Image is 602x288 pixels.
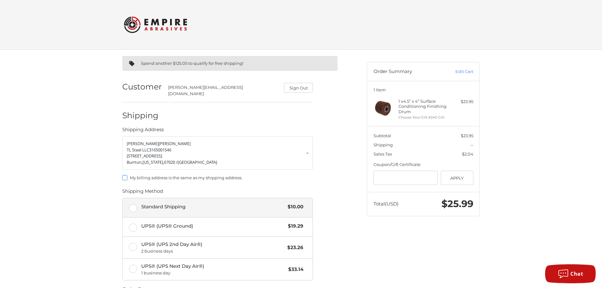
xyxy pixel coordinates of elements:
span: TL Steel LLC [127,147,149,153]
span: Chat [570,270,583,277]
h4: 1 x 4.5” x 4” Surface Conditioning Finishing Drum [398,99,447,114]
span: $25.99 [441,198,473,210]
span: Shipping [374,142,393,147]
span: $19.29 [285,223,303,230]
span: [PERSON_NAME] [159,141,191,146]
button: Sign Out [284,83,313,93]
h3: 1 Item [374,87,473,92]
span: -- [470,142,473,147]
span: 67020 / [164,159,178,165]
li: Choose Your Grit #240 Grit [398,115,447,120]
span: 1 business day [141,270,285,276]
div: $23.95 [448,99,473,105]
span: Burrton, [127,159,143,165]
span: $23.26 [284,244,303,251]
span: [STREET_ADDRESS] [127,153,162,159]
span: 2 business days [141,248,284,254]
button: Chat [545,264,596,283]
span: Total (USD) [374,201,398,207]
span: [PERSON_NAME] [127,141,159,146]
h3: Order Summary [374,69,441,75]
span: UPS® (UPS 2nd Day Air®) [141,241,284,254]
span: Subtotal [374,133,391,138]
legend: Shipping Method [122,188,163,198]
span: UPS® (UPS® Ground) [141,223,285,230]
span: $10.00 [284,203,303,211]
h2: Customer [122,82,162,92]
span: $23.95 [461,133,473,138]
input: Gift Certificate or Coupon Code [374,171,438,185]
h2: Shipping [122,111,159,120]
span: Spend another $125.05 to qualify for free shipping! [141,61,243,66]
span: Standard Shipping [141,203,285,211]
span: 3165001546 [149,147,171,153]
span: Sales Tax [374,151,392,156]
div: Coupon/Gift Certificate [374,162,473,168]
span: [US_STATE], [143,159,164,165]
a: Edit Cart [441,69,473,75]
span: [GEOGRAPHIC_DATA] [178,159,217,165]
img: Empire Abrasives [124,12,187,37]
button: Apply [441,171,473,185]
span: UPS® (UPS Next Day Air®) [141,263,285,276]
a: Enter or select a different address [122,136,313,170]
label: My billing address is the same as my shipping address. [122,175,313,180]
div: [PERSON_NAME][EMAIL_ADDRESS][DOMAIN_NAME] [168,84,278,97]
span: $2.04 [462,151,473,156]
legend: Shipping Address [122,126,164,136]
span: $33.14 [285,266,303,273]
